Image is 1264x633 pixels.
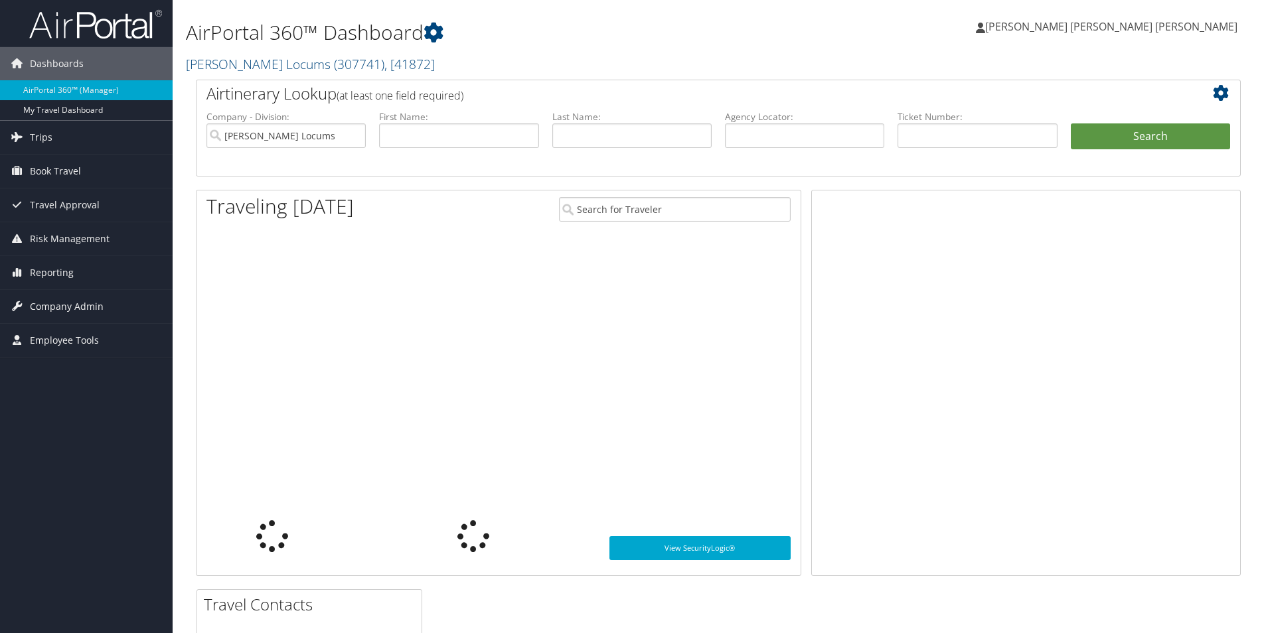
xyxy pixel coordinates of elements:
span: Trips [30,121,52,154]
span: [PERSON_NAME] [PERSON_NAME] [PERSON_NAME] [985,19,1237,34]
span: Dashboards [30,47,84,80]
label: Last Name: [552,110,712,123]
a: [PERSON_NAME] [PERSON_NAME] [PERSON_NAME] [976,7,1251,46]
span: Reporting [30,256,74,289]
span: Book Travel [30,155,81,188]
img: airportal-logo.png [29,9,162,40]
a: [PERSON_NAME] Locums [186,55,435,73]
label: First Name: [379,110,538,123]
h2: Travel Contacts [204,593,422,616]
button: Search [1071,123,1230,150]
span: Employee Tools [30,324,99,357]
span: , [ 41872 ] [384,55,435,73]
h1: AirPortal 360™ Dashboard [186,19,896,46]
span: Travel Approval [30,188,100,222]
h1: Traveling [DATE] [206,192,354,220]
span: ( 307741 ) [334,55,384,73]
span: Company Admin [30,290,104,323]
label: Agency Locator: [725,110,884,123]
a: View SecurityLogic® [609,536,791,560]
span: (at least one field required) [337,88,463,103]
input: Search for Traveler [559,197,791,222]
label: Company - Division: [206,110,366,123]
label: Ticket Number: [898,110,1057,123]
h2: Airtinerary Lookup [206,82,1143,105]
span: Risk Management [30,222,110,255]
